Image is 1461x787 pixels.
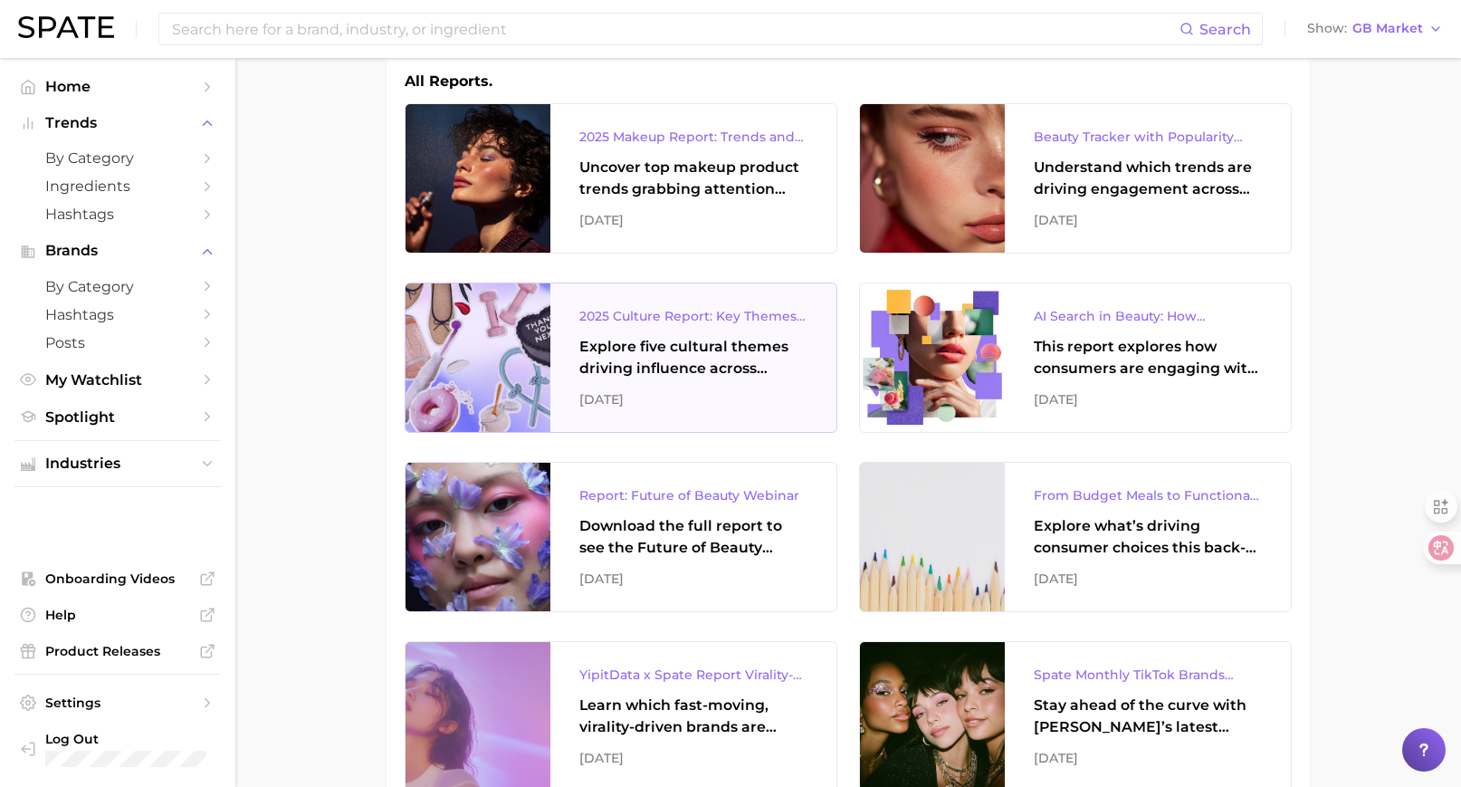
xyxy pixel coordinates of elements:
[14,725,221,773] a: Log out. Currently logged in with e-mail elisabethkim@amorepacific.com.
[579,126,807,148] div: 2025 Makeup Report: Trends and Brands to Watch
[14,565,221,592] a: Onboarding Videos
[14,301,221,329] a: Hashtags
[45,178,190,195] span: Ingredients
[1199,21,1251,38] span: Search
[45,607,190,623] span: Help
[45,408,190,426] span: Spotlight
[405,283,837,433] a: 2025 Culture Report: Key Themes That Are Shaping Consumer DemandExplore five cultural themes driv...
[45,278,190,295] span: by Category
[14,110,221,137] button: Trends
[579,485,807,506] div: Report: Future of Beauty Webinar
[45,731,254,747] span: Log Out
[45,306,190,323] span: Hashtags
[45,115,190,131] span: Trends
[405,462,837,612] a: Report: Future of Beauty WebinarDownload the full report to see the Future of Beauty trends we un...
[14,329,221,357] a: Posts
[14,689,221,716] a: Settings
[579,664,807,686] div: YipitData x Spate Report Virality-Driven Brands Are Taking a Slice of the Beauty Pie
[14,638,221,665] a: Product Releases
[1307,24,1347,34] span: Show
[859,103,1292,254] a: Beauty Tracker with Popularity IndexUnderstand which trends are driving engagement across platfor...
[14,172,221,200] a: Ingredients
[1303,17,1447,41] button: ShowGB Market
[14,273,221,301] a: by Category
[45,243,190,259] span: Brands
[45,371,190,389] span: My Watchlist
[579,157,807,200] div: Uncover top makeup product trends grabbing attention across eye, lip, and face makeup, and the br...
[1034,485,1262,506] div: From Budget Meals to Functional Snacks: Food & Beverage Trends Shaping Consumer Behavior This Sch...
[859,283,1292,433] a: AI Search in Beauty: How Consumers Are Using ChatGPT vs. Google SearchThis report explores how co...
[45,78,190,95] span: Home
[14,200,221,228] a: Hashtags
[1034,126,1262,148] div: Beauty Tracker with Popularity Index
[1034,515,1262,559] div: Explore what’s driving consumer choices this back-to-school season From budget-friendly meals to ...
[1034,305,1262,327] div: AI Search in Beauty: How Consumers Are Using ChatGPT vs. Google Search
[14,72,221,101] a: Home
[14,144,221,172] a: by Category
[579,515,807,559] div: Download the full report to see the Future of Beauty trends we unpacked during the webinar.
[579,336,807,379] div: Explore five cultural themes driving influence across beauty, food, and pop culture.
[579,305,807,327] div: 2025 Culture Report: Key Themes That Are Shaping Consumer Demand
[1034,389,1262,410] div: [DATE]
[1034,336,1262,379] div: This report explores how consumers are engaging with AI-powered search tools — and what it means ...
[14,450,221,477] button: Industries
[1034,747,1262,769] div: [DATE]
[45,149,190,167] span: by Category
[579,747,807,769] div: [DATE]
[1034,664,1262,686] div: Spate Monthly TikTok Brands Tracker
[45,206,190,223] span: Hashtags
[405,71,492,92] h1: All Reports.
[14,237,221,264] button: Brands
[579,389,807,410] div: [DATE]
[14,601,221,629] a: Help
[1034,568,1262,590] div: [DATE]
[170,14,1179,44] input: Search here for a brand, industry, or ingredient
[14,366,221,394] a: My Watchlist
[1034,209,1262,231] div: [DATE]
[579,568,807,590] div: [DATE]
[579,695,807,738] div: Learn which fast-moving, virality-driven brands are leading the pack, the risks of viral growth, ...
[45,456,190,472] span: Industries
[579,209,807,231] div: [DATE]
[1034,157,1262,200] div: Understand which trends are driving engagement across platforms in the skin, hair, makeup, and fr...
[405,103,837,254] a: 2025 Makeup Report: Trends and Brands to WatchUncover top makeup product trends grabbing attentio...
[859,462,1292,612] a: From Budget Meals to Functional Snacks: Food & Beverage Trends Shaping Consumer Behavior This Sch...
[1034,695,1262,738] div: Stay ahead of the curve with [PERSON_NAME]’s latest monthly tracker, spotlighting the fastest-gro...
[45,571,190,587] span: Onboarding Videos
[14,403,221,431] a: Spotlight
[18,16,114,38] img: SPATE
[45,334,190,351] span: Posts
[45,695,190,711] span: Settings
[45,643,190,659] span: Product Releases
[1352,24,1423,34] span: GB Market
